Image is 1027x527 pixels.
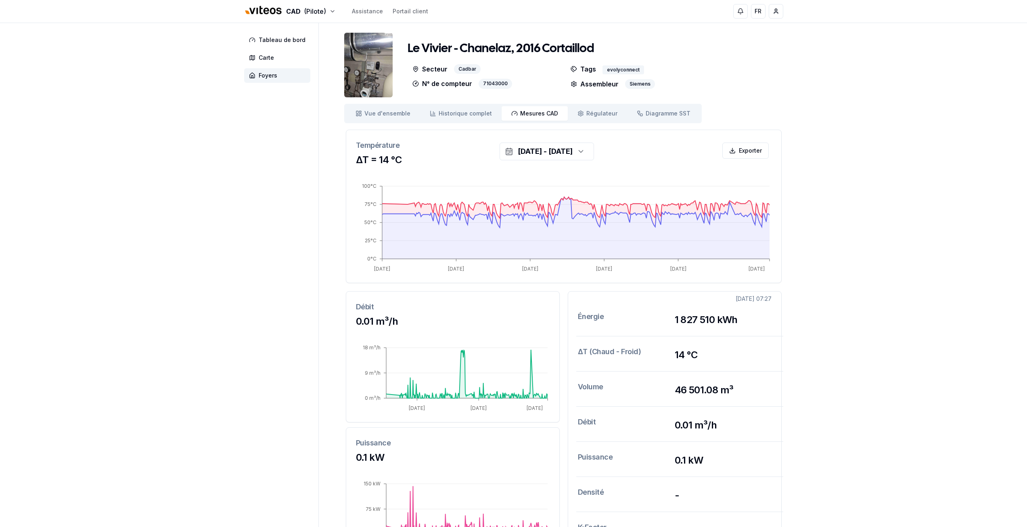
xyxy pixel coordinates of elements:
[346,106,420,121] a: Vue d'ensemble
[344,33,393,97] img: unit Image
[722,143,769,159] button: Exporter
[736,295,772,303] div: [DATE] 07:27
[420,106,502,121] a: Historique complet
[409,405,425,411] tspan: [DATE]
[365,370,381,376] tspan: 9 m³/h
[568,106,627,121] a: Régulateur
[646,109,690,118] span: Diagramme SST
[364,109,410,118] span: Vue d'ensemble
[286,6,301,16] span: CAD
[675,313,772,326] h3: 1 827 510 kWh
[627,106,700,121] a: Diagramme SST
[366,506,381,512] tspan: 75 kW
[670,266,686,272] tspan: [DATE]
[356,153,772,166] h3: ΔT = 14 °C
[244,3,336,20] button: CAD(Pilote)
[259,36,305,44] span: Tableau de bord
[356,451,550,464] h3: 0.1 kW
[578,451,675,467] h3: Puissance
[596,266,612,272] tspan: [DATE]
[479,79,512,89] div: 71043000
[364,219,376,225] tspan: 50°C
[518,146,573,157] div: [DATE] - [DATE]
[675,454,772,467] h3: 0.1 kW
[471,405,487,411] tspan: [DATE]
[439,109,492,118] span: Historique complet
[352,7,383,15] a: Assistance
[675,384,772,397] h3: 46 501.08 m³
[364,201,376,207] tspan: 75°C
[675,419,772,432] h3: 0.01 m³/h
[364,481,381,487] tspan: 150 kW
[502,106,568,121] a: Mesures CAD
[602,65,644,74] div: evolyconnect
[749,266,765,272] tspan: [DATE]
[520,109,558,118] span: Mesures CAD
[244,68,314,83] a: Foyers
[356,301,550,313] h3: Débit
[408,42,594,56] h1: Le Vivier - Chanelaz, 2016 Cortaillod
[244,1,283,20] img: Viteos - CAD Logo
[367,256,376,262] tspan: 0°C
[393,7,428,15] a: Portail client
[362,183,376,189] tspan: 100°C
[374,266,390,272] tspan: [DATE]
[356,140,772,151] h3: Température
[412,64,448,74] p: Secteur
[356,437,550,449] h3: Puissance
[755,7,761,15] span: FR
[571,79,619,89] p: Assembleur
[578,346,675,361] h3: ΔT (Chaud - Froid)
[675,489,772,502] h3: -
[578,381,675,397] h3: Volume
[675,349,772,361] h3: 14 °C
[454,64,481,74] div: Cadbar
[304,6,326,16] span: (Pilote)
[365,395,381,401] tspan: 0 m³/h
[578,311,675,326] h3: Énergie
[500,143,594,160] button: [DATE] - [DATE]
[527,405,543,411] tspan: [DATE]
[363,344,381,351] tspan: 18 m³/h
[365,237,376,244] tspan: 25°C
[578,487,675,502] h3: Densité
[244,50,314,65] a: Carte
[356,315,550,328] h3: 0.01 m³/h
[625,79,655,89] div: Siemens
[412,79,472,89] p: N° de compteur
[571,64,596,74] p: Tags
[578,416,675,432] h3: Débit
[244,33,314,47] a: Tableau de bord
[259,54,274,62] span: Carte
[448,266,464,272] tspan: [DATE]
[522,266,538,272] tspan: [DATE]
[586,109,617,118] span: Régulateur
[751,4,766,19] button: FR
[259,71,277,80] span: Foyers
